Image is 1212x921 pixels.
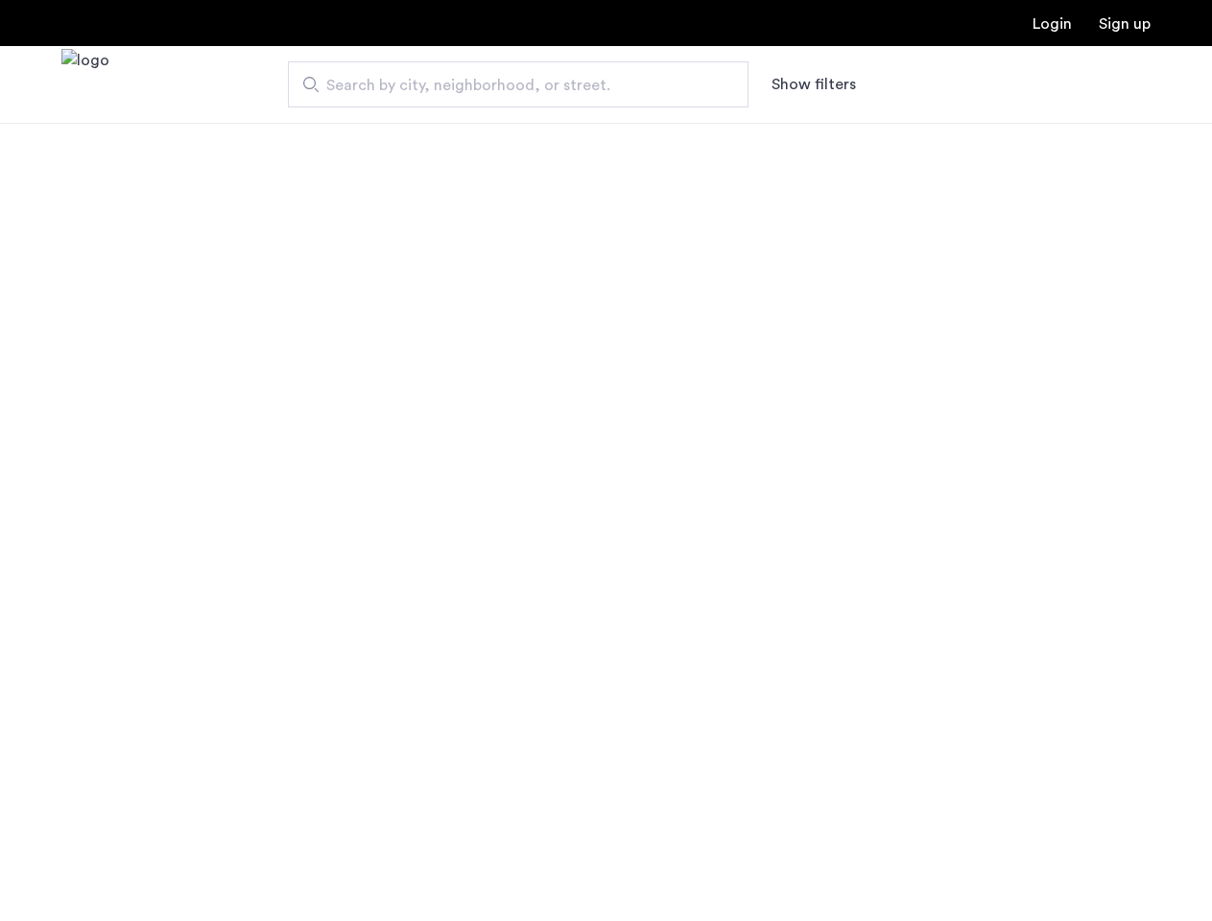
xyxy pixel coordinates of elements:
[288,61,749,107] input: Apartment Search
[61,49,109,121] a: Cazamio Logo
[1033,16,1072,32] a: Login
[326,74,695,97] span: Search by city, neighborhood, or street.
[1099,16,1151,32] a: Registration
[61,49,109,121] img: logo
[772,73,856,96] button: Show or hide filters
